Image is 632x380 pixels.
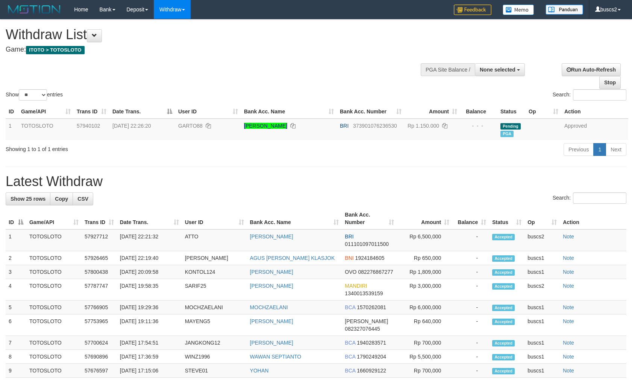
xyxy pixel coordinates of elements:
span: BCA [345,354,355,360]
td: TOTOSLOTO [26,314,82,336]
td: MAYENG5 [182,314,247,336]
div: Showing 1 to 1 of 1 entries [6,142,258,153]
span: [PERSON_NAME] [345,318,388,324]
button: None selected [475,63,525,76]
span: GARTO88 [178,123,203,129]
th: Action [561,105,628,119]
td: [DATE] 17:15:06 [117,364,182,378]
th: Date Trans.: activate to sort column descending [109,105,175,119]
td: Approved [561,119,628,140]
td: WINZ1996 [182,350,247,364]
span: Accepted [492,269,515,276]
td: 2 [6,251,26,265]
a: Show 25 rows [6,192,50,205]
div: - - - [463,122,494,130]
td: Rp 5,500,000 [397,350,452,364]
td: 57787747 [82,279,117,301]
span: Copy 011101097011500 to clipboard [345,241,389,247]
td: 57700624 [82,336,117,350]
td: Rp 700,000 [397,364,452,378]
a: [PERSON_NAME] [244,123,287,129]
td: [DATE] 19:29:36 [117,301,182,314]
a: AGUS [PERSON_NAME] KLASJOK [250,255,335,261]
th: Bank Acc. Number: activate to sort column ascending [337,105,405,119]
a: Copy [50,192,73,205]
td: Rp 640,000 [397,314,452,336]
td: buscs1 [524,364,560,378]
span: Copy 082327076445 to clipboard [345,326,380,332]
label: Search: [553,89,626,101]
span: ITOTO > TOTOSLOTO [26,46,85,54]
td: TOTOSLOTO [26,364,82,378]
td: buscs1 [524,301,560,314]
td: 57800438 [82,265,117,279]
th: Amount: activate to sort column ascending [397,208,452,229]
td: STEVE01 [182,364,247,378]
th: Date Trans.: activate to sort column ascending [117,208,182,229]
span: BRI [340,123,349,129]
span: Accepted [492,283,515,290]
span: Accepted [492,255,515,262]
td: 57753965 [82,314,117,336]
input: Search: [573,89,626,101]
th: Status [497,105,526,119]
a: Previous [564,143,594,156]
img: MOTION_logo.png [6,4,63,15]
a: Note [563,255,574,261]
a: Next [606,143,626,156]
td: SARIF25 [182,279,247,301]
label: Search: [553,192,626,204]
td: Rp 6,000,000 [397,301,452,314]
a: MOCHZAELANI [250,304,288,310]
h4: Game: [6,46,414,53]
th: Balance: activate to sort column ascending [452,208,489,229]
a: CSV [73,192,93,205]
td: 1 [6,229,26,251]
td: 5 [6,301,26,314]
th: User ID: activate to sort column ascending [182,208,247,229]
a: [PERSON_NAME] [250,269,293,275]
td: - [452,336,489,350]
a: Note [563,318,574,324]
h1: Withdraw List [6,27,414,42]
input: Search: [573,192,626,204]
th: Trans ID: activate to sort column ascending [74,105,109,119]
span: 57940102 [77,123,100,129]
td: TOTOSLOTO [26,301,82,314]
a: Note [563,340,574,346]
span: Copy 1940283571 to clipboard [357,340,386,346]
td: buscs2 [524,279,560,301]
th: User ID: activate to sort column ascending [175,105,241,119]
a: Run Auto-Refresh [562,63,621,76]
select: Showentries [19,89,47,101]
span: BCA [345,368,355,374]
td: buscs1 [524,336,560,350]
th: Game/API: activate to sort column ascending [18,105,74,119]
a: Stop [599,76,621,89]
td: buscs1 [524,251,560,265]
td: - [452,251,489,265]
th: Bank Acc. Name: activate to sort column ascending [241,105,337,119]
span: Show 25 rows [11,196,45,202]
td: - [452,265,489,279]
a: [PERSON_NAME] [250,318,293,324]
td: buscs1 [524,265,560,279]
span: Rp 1.150.000 [408,123,439,129]
td: 6 [6,314,26,336]
span: None selected [480,67,515,73]
td: [DATE] 22:21:32 [117,229,182,251]
img: panduan.png [546,5,583,15]
td: 3 [6,265,26,279]
span: BCA [345,304,355,310]
td: - [452,301,489,314]
td: TOTOSLOTO [26,251,82,265]
td: TOTOSLOTO [26,350,82,364]
td: - [452,364,489,378]
span: OVO [345,269,356,275]
a: Note [563,269,574,275]
span: Accepted [492,234,515,240]
td: 1 [6,119,18,140]
td: Rp 650,000 [397,251,452,265]
h1: Latest Withdraw [6,174,626,189]
td: Rp 3,000,000 [397,279,452,301]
